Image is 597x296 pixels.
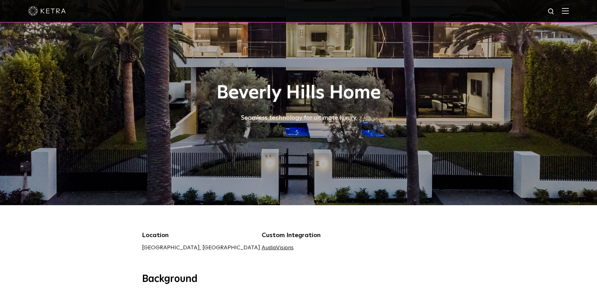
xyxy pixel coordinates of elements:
[262,230,338,240] h5: Custom Integration
[142,243,260,252] p: [GEOGRAPHIC_DATA], [GEOGRAPHIC_DATA]
[562,8,569,14] img: Hamburger%20Nav.svg
[142,273,455,286] h3: Background
[262,245,294,251] a: AudioVisions
[142,113,455,123] div: Seamless technology for ultimate luxury
[547,8,555,16] img: search icon
[28,6,66,16] img: ketra-logo-2019-white
[142,230,260,240] h5: Location
[142,83,455,103] h1: Beverly Hills Home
